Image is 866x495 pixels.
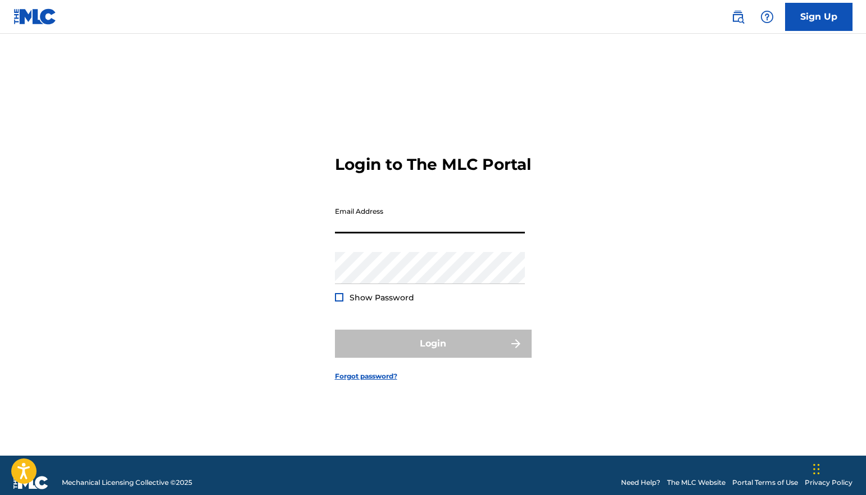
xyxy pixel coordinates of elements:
iframe: Chat Widget [810,441,866,495]
span: Mechanical Licensing Collective © 2025 [62,478,192,488]
img: MLC Logo [13,8,57,25]
a: Privacy Policy [805,478,853,488]
img: search [731,10,745,24]
a: Need Help? [621,478,660,488]
img: help [760,10,774,24]
a: Portal Terms of Use [732,478,798,488]
span: Show Password [350,292,414,303]
a: Sign Up [785,3,853,31]
a: The MLC Website [667,478,726,488]
h3: Login to The MLC Portal [335,155,531,174]
div: Help [756,6,778,28]
a: Forgot password? [335,371,397,381]
img: logo [13,476,48,489]
div: Drag [813,452,820,486]
a: Public Search [727,6,749,28]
